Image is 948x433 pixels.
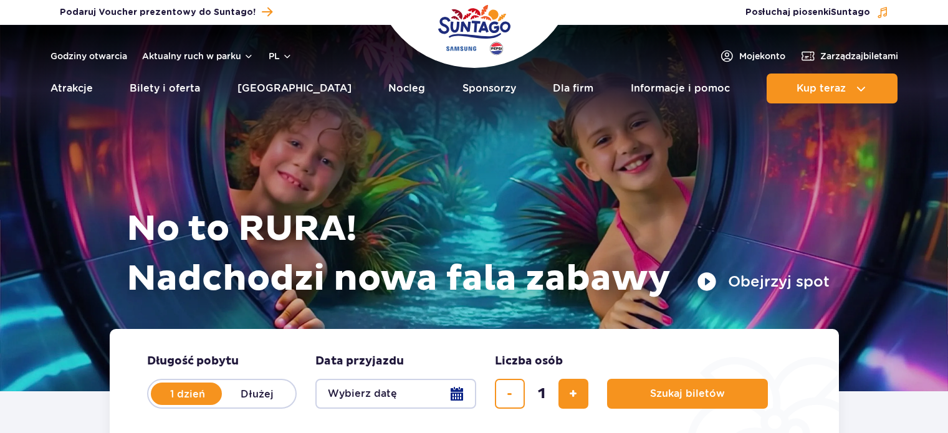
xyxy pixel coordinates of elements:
[50,74,93,103] a: Atrakcje
[388,74,425,103] a: Nocleg
[495,354,563,369] span: Liczba osób
[495,379,525,409] button: usuń bilet
[527,379,557,409] input: liczba biletów
[462,74,516,103] a: Sponsorzy
[152,381,223,407] label: 1 dzień
[60,6,256,19] span: Podaruj Voucher prezentowy do Suntago!
[237,74,352,103] a: [GEOGRAPHIC_DATA]
[800,49,898,64] a: Zarządzajbiletami
[797,83,846,94] span: Kup teraz
[739,50,785,62] span: Moje konto
[820,50,898,62] span: Zarządzaj biletami
[222,381,293,407] label: Dłużej
[315,354,404,369] span: Data przyjazdu
[719,49,785,64] a: Mojekonto
[269,50,292,62] button: pl
[142,51,254,61] button: Aktualny ruch w parku
[607,379,768,409] button: Szukaj biletów
[831,8,870,17] span: Suntago
[60,4,272,21] a: Podaruj Voucher prezentowy do Suntago!
[745,6,870,19] span: Posłuchaj piosenki
[745,6,889,19] button: Posłuchaj piosenkiSuntago
[767,74,898,103] button: Kup teraz
[130,74,200,103] a: Bilety i oferta
[553,74,593,103] a: Dla firm
[50,50,127,62] a: Godziny otwarcia
[315,379,476,409] button: Wybierz datę
[697,272,830,292] button: Obejrzyj spot
[127,204,830,304] h1: No to RURA! Nadchodzi nowa fala zabawy
[147,354,239,369] span: Długość pobytu
[558,379,588,409] button: dodaj bilet
[650,388,725,399] span: Szukaj biletów
[631,74,730,103] a: Informacje i pomoc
